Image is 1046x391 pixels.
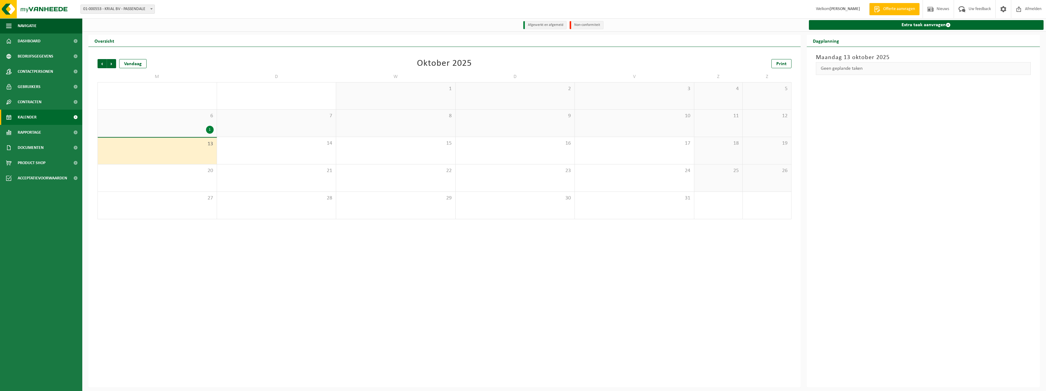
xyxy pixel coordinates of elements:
[81,5,155,13] span: 01-000553 - KRIAL BV - PASSENDALE
[575,71,694,82] td: V
[816,62,1031,75] div: Geen geplande taken
[882,6,916,12] span: Offerte aanvragen
[18,49,53,64] span: Bedrijfsgegevens
[18,79,41,94] span: Gebruikers
[456,71,575,82] td: D
[18,171,67,186] span: Acceptatievoorwaarden
[746,167,788,174] span: 26
[220,195,333,202] span: 28
[578,195,691,202] span: 31
[18,64,53,79] span: Contactpersonen
[746,113,788,119] span: 12
[694,71,743,82] td: Z
[578,140,691,147] span: 17
[459,86,572,92] span: 2
[339,140,452,147] span: 15
[98,71,217,82] td: M
[101,113,214,119] span: 6
[746,140,788,147] span: 19
[578,86,691,92] span: 3
[459,113,572,119] span: 9
[18,125,41,140] span: Rapportage
[816,53,1031,62] h3: Maandag 13 oktober 2025
[776,62,787,66] span: Print
[98,59,107,68] span: Vorige
[523,21,567,29] li: Afgewerkt en afgemeld
[830,7,860,11] strong: [PERSON_NAME]
[18,94,41,110] span: Contracten
[578,167,691,174] span: 24
[101,195,214,202] span: 27
[18,155,45,171] span: Product Shop
[339,86,452,92] span: 1
[869,3,920,15] a: Offerte aanvragen
[459,167,572,174] span: 23
[746,86,788,92] span: 5
[101,167,214,174] span: 20
[578,113,691,119] span: 10
[697,86,739,92] span: 4
[101,141,214,147] span: 13
[18,140,44,155] span: Documenten
[220,140,333,147] span: 14
[697,113,739,119] span: 11
[80,5,155,14] span: 01-000553 - KRIAL BV - PASSENDALE
[459,195,572,202] span: 30
[107,59,116,68] span: Volgende
[697,167,739,174] span: 25
[771,59,792,68] a: Print
[743,71,791,82] td: Z
[336,71,456,82] td: W
[217,71,336,82] td: D
[339,113,452,119] span: 8
[339,195,452,202] span: 29
[459,140,572,147] span: 16
[809,20,1044,30] a: Extra taak aanvragen
[206,126,214,134] div: 1
[18,18,37,33] span: Navigatie
[807,35,845,47] h2: Dagplanning
[339,167,452,174] span: 22
[88,35,120,47] h2: Overzicht
[220,113,333,119] span: 7
[417,59,472,68] div: Oktober 2025
[18,33,41,49] span: Dashboard
[697,140,739,147] span: 18
[18,110,37,125] span: Kalender
[119,59,147,68] div: Vandaag
[220,167,333,174] span: 21
[570,21,603,29] li: Non-conformiteit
